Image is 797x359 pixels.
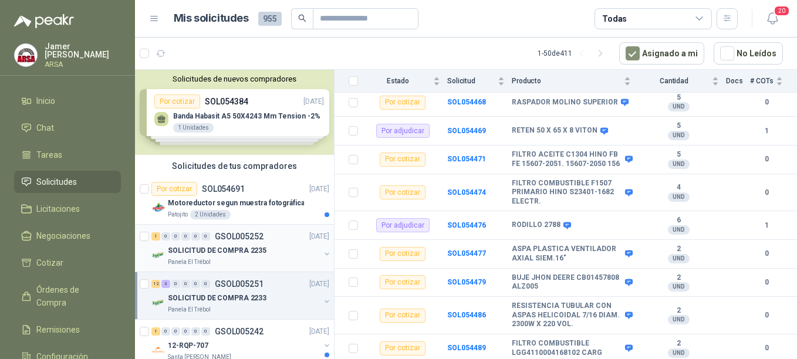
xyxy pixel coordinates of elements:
[191,232,200,241] div: 0
[638,339,719,348] b: 2
[638,245,719,254] b: 2
[512,98,618,107] b: RASPADOR MOLINO SUPERIOR
[512,70,638,93] th: Producto
[202,185,245,193] p: SOL054691
[774,5,790,16] span: 20
[14,117,121,139] a: Chat
[14,279,121,314] a: Órdenes de Compra
[750,187,783,198] b: 0
[638,93,719,103] b: 5
[447,221,486,229] a: SOL054476
[36,94,55,107] span: Inicio
[447,278,486,286] a: SOL054479
[380,247,425,261] div: Por cotizar
[668,315,690,324] div: UND
[376,124,430,138] div: Por adjudicar
[750,154,783,165] b: 0
[181,327,190,336] div: 0
[668,225,690,235] div: UND
[447,155,486,163] a: SOL054471
[258,12,282,26] span: 955
[45,61,121,68] p: ARSA
[750,70,797,93] th: # COTs
[750,97,783,108] b: 0
[36,148,62,161] span: Tareas
[380,275,425,289] div: Por cotizar
[135,177,334,225] a: Por cotizarSOL054691[DATE] Company LogoMotoreductor segun muestra fotográficaPatojito2 Unidades
[171,232,180,241] div: 0
[668,254,690,263] div: UND
[376,218,430,232] div: Por adjudicar
[638,216,719,225] b: 6
[380,309,425,323] div: Por cotizar
[668,160,690,169] div: UND
[750,248,783,259] b: 0
[447,188,486,197] a: SOL054474
[215,327,264,336] p: GSOL005242
[668,192,690,202] div: UND
[512,339,622,357] b: FILTRO COMBUSTIBLE LGG4110004168102 CARG
[168,305,211,314] p: Panela El Trébol
[36,175,77,188] span: Solicitudes
[174,10,249,27] h1: Mis solicitudes
[14,90,121,112] a: Inicio
[140,74,329,83] button: Solicitudes de nuevos compradores
[151,327,160,336] div: 1
[309,326,329,337] p: [DATE]
[151,248,166,262] img: Company Logo
[14,144,121,166] a: Tareas
[36,121,54,134] span: Chat
[45,42,121,59] p: Jamer [PERSON_NAME]
[447,344,486,352] a: SOL054489
[762,8,783,29] button: 20
[447,70,512,93] th: Solicitud
[191,280,200,288] div: 0
[151,280,160,288] div: 12
[151,343,166,357] img: Company Logo
[298,14,306,22] span: search
[14,171,121,193] a: Solicitudes
[365,70,447,93] th: Estado
[171,327,180,336] div: 0
[668,282,690,292] div: UND
[14,252,121,274] a: Cotizar
[512,77,622,85] span: Producto
[447,311,486,319] a: SOL054486
[181,280,190,288] div: 0
[201,232,210,241] div: 0
[215,280,264,288] p: GSOL005251
[447,98,486,106] a: SOL054468
[726,70,750,93] th: Docs
[380,96,425,110] div: Por cotizar
[14,14,74,28] img: Logo peakr
[512,179,622,206] b: FILTRO COMBUSTIBLE F1507 PRIMARIO HINO S23401-1682 ELECTR.
[538,44,610,63] div: 1 - 50 de 411
[161,280,170,288] div: 3
[36,256,63,269] span: Cotizar
[512,245,622,263] b: ASPA PLASTICA VENTILADOR AXIAL SIEM.16"
[14,198,121,220] a: Licitaciones
[201,327,210,336] div: 0
[168,340,208,351] p: 12-RQP-707
[638,306,719,316] b: 2
[151,232,160,241] div: 1
[309,231,329,242] p: [DATE]
[36,283,110,309] span: Órdenes de Compra
[750,277,783,288] b: 0
[36,229,90,242] span: Negociaciones
[602,12,627,25] div: Todas
[190,210,231,219] div: 2 Unidades
[638,183,719,192] b: 4
[14,225,121,247] a: Negociaciones
[447,249,486,258] a: SOL054477
[619,42,704,65] button: Asignado a mi
[151,201,166,215] img: Company Logo
[168,210,188,219] p: Patojito
[750,220,783,231] b: 1
[191,327,200,336] div: 0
